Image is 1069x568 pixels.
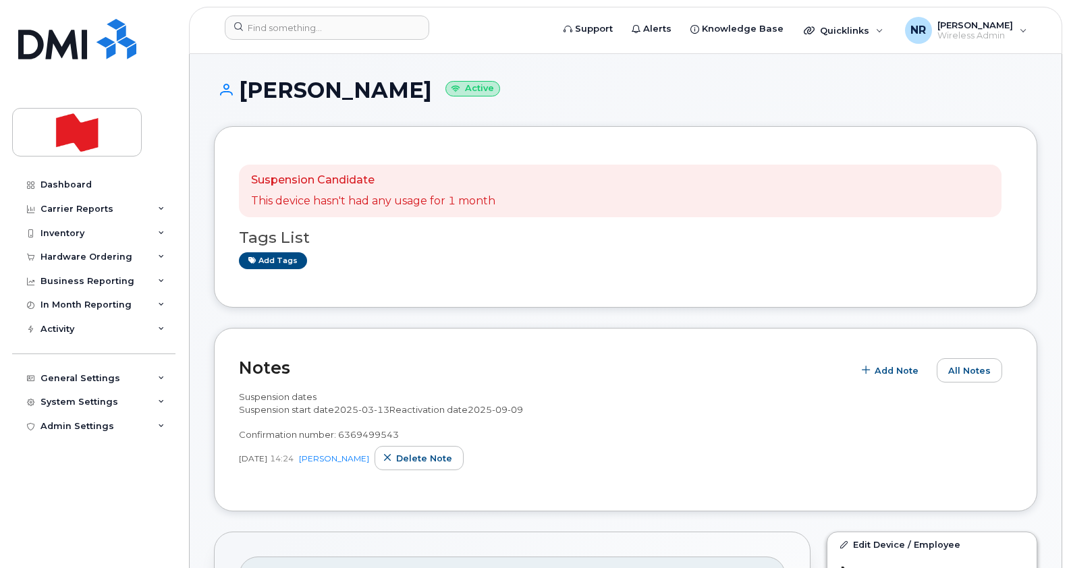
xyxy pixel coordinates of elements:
small: Active [445,81,500,96]
p: This device hasn't had any usage for 1 month [251,194,495,209]
p: Suspension Candidate [251,173,495,188]
h2: Notes [239,358,846,378]
span: Add Note [875,364,919,377]
a: [PERSON_NAME] [299,453,369,463]
span: Suspension dates Suspension start date2025-03-13Reactivation date2025-09-09 Confirmation number: ... [239,391,523,440]
a: Edit Device / Employee [827,532,1037,557]
a: Add tags [239,252,307,269]
h1: [PERSON_NAME] [214,78,1037,102]
span: 14:24 [270,453,294,464]
span: [DATE] [239,453,267,464]
button: All Notes [937,358,1002,382]
button: Add Note [853,358,930,382]
button: Delete note [375,446,464,470]
h3: Tags List [239,229,1012,246]
span: All Notes [948,364,991,377]
span: Delete note [396,452,452,465]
